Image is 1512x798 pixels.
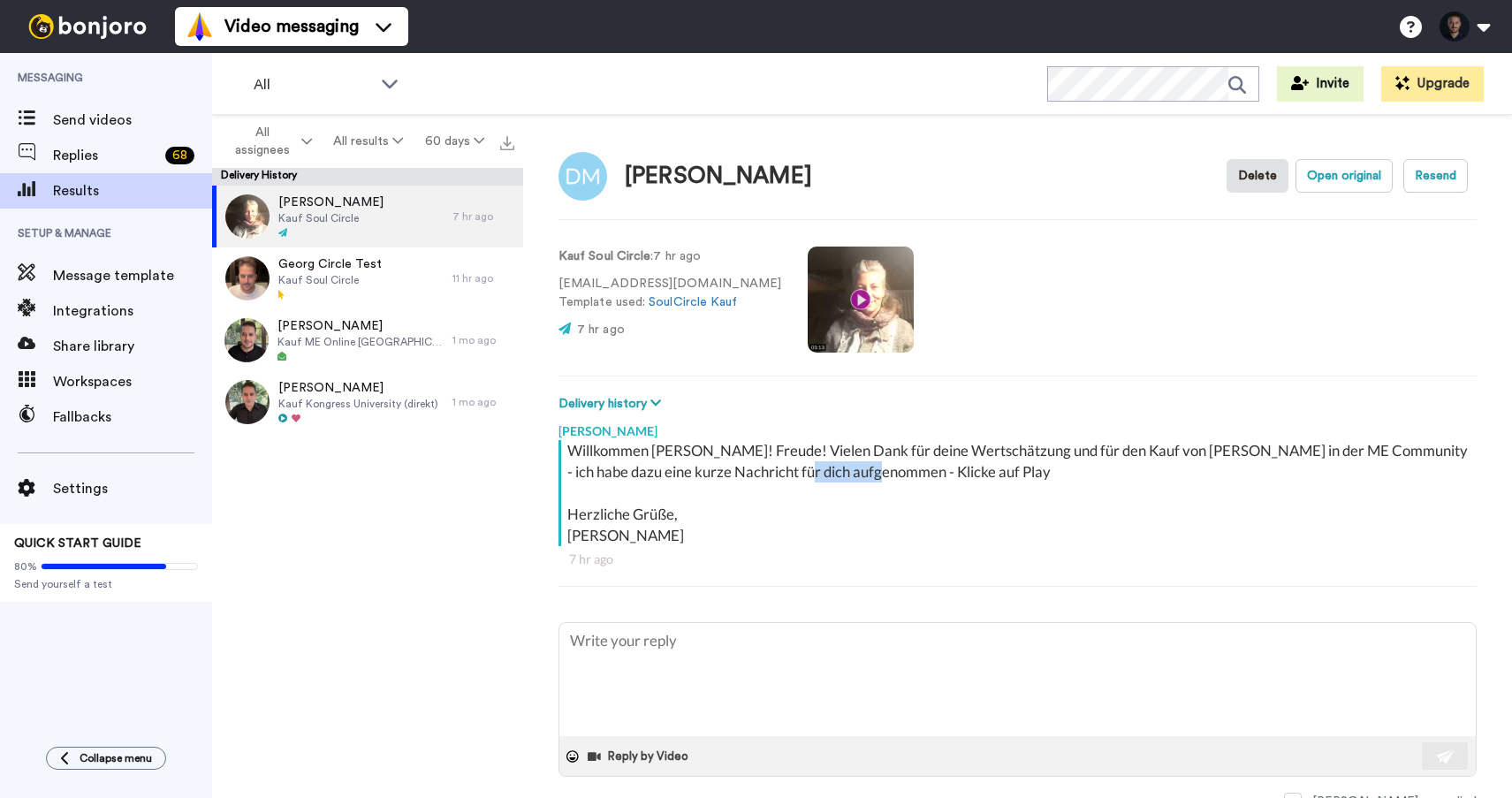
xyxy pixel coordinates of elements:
[212,186,523,247] a: [PERSON_NAME]Kauf Soul Circle7 hr ago
[80,751,152,765] span: Collapse menu
[225,194,270,239] img: 1ccf4687-b4c8-49b1-b748-7ba50d237a25-thumb.jpg
[53,180,212,201] span: Results
[53,300,212,322] span: Integrations
[586,743,694,770] button: Reply by Video
[452,333,514,347] div: 1 mo ago
[558,247,781,266] p: : 7 hr ago
[1227,159,1288,193] button: Delete
[452,209,514,224] div: 7 hr ago
[495,128,520,155] button: Export all results that match these filters now.
[278,273,382,287] span: Kauf Soul Circle
[567,440,1472,546] div: Willkommen [PERSON_NAME]! Freude! Vielen Dank für deine Wertschätzung und für den Kauf von [PERSO...
[277,335,444,349] span: Kauf ME Online [GEOGRAPHIC_DATA]
[577,323,625,336] span: 7 hr ago
[1436,749,1455,764] img: send-white.svg
[165,147,194,164] div: 68
[1403,159,1468,193] button: Resend
[53,407,212,428] span: Fallbacks
[212,309,523,371] a: [PERSON_NAME]Kauf ME Online [GEOGRAPHIC_DATA]1 mo ago
[452,271,514,285] div: 11 hr ago
[1381,66,1484,102] button: Upgrade
[452,395,514,409] div: 1 mo ago
[323,125,414,157] button: All results
[224,318,269,362] img: 439b28e8-fe2e-43b8-b0ac-e64ed3386eea-thumb.jpg
[569,551,1466,568] div: 7 hr ago
[53,478,212,499] span: Settings
[558,152,607,201] img: Image of Dominique Machon
[225,256,270,300] img: 5ebdd87e-8a08-4761-b7d7-69db14722f72-thumb.jpg
[216,117,323,166] button: All assignees
[21,14,154,39] img: bj-logo-header-white.svg
[625,163,812,189] div: [PERSON_NAME]
[53,110,212,131] span: Send videos
[278,255,382,273] span: Georg Circle Test
[212,168,523,186] div: Delivery History
[254,74,372,95] span: All
[46,747,166,770] button: Collapse menu
[14,577,198,591] span: Send yourself a test
[278,194,384,211] span: [PERSON_NAME]
[225,380,270,424] img: 12a0f27b-573f-4419-8e9c-aa4f0a2f06b9-thumb.jpg
[212,371,523,433] a: [PERSON_NAME]Kauf Kongress University (direkt)1 mo ago
[14,559,37,574] span: 80%
[277,317,444,335] span: [PERSON_NAME]
[53,336,212,357] span: Share library
[558,394,666,414] button: Delivery history
[53,145,158,166] span: Replies
[14,537,141,550] span: QUICK START GUIDE
[1295,159,1393,193] button: Open original
[53,265,212,286] span: Message template
[212,247,523,309] a: Georg Circle TestKauf Soul Circle11 hr ago
[278,397,438,411] span: Kauf Kongress University (direkt)
[558,414,1477,440] div: [PERSON_NAME]
[226,124,298,159] span: All assignees
[414,125,495,157] button: 60 days
[186,12,214,41] img: vm-color.svg
[649,296,737,308] a: SoulCircle Kauf
[500,136,514,150] img: export.svg
[53,371,212,392] span: Workspaces
[1277,66,1364,102] button: Invite
[558,250,650,262] strong: Kauf Soul Circle
[278,211,384,225] span: Kauf Soul Circle
[278,379,438,397] span: [PERSON_NAME]
[558,275,781,312] p: [EMAIL_ADDRESS][DOMAIN_NAME] Template used:
[224,14,359,39] span: Video messaging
